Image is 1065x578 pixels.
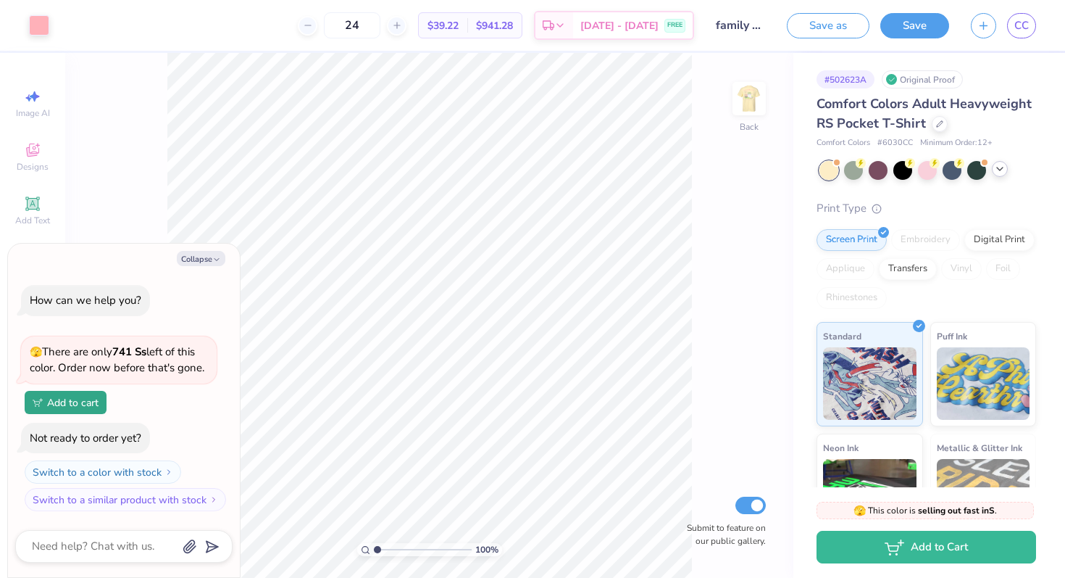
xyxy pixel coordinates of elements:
button: Save [880,13,949,38]
span: Metallic & Glitter Ink [937,440,1022,455]
img: Neon Ink [823,459,916,532]
button: Add to cart [25,391,106,414]
div: Foil [986,258,1020,280]
div: Embroidery [891,229,960,251]
span: Standard [823,329,861,344]
span: $39.22 [427,18,459,33]
div: Applique [816,258,874,280]
button: Add to Cart [816,531,1036,563]
span: Designs [17,161,49,173]
span: CC [1014,17,1029,34]
img: Add to cart [33,398,43,407]
div: Rhinestones [816,287,887,309]
span: This color is . [853,504,997,517]
span: 🫣 [853,504,866,518]
div: How can we help you? [30,293,141,307]
label: Submit to feature on our public gallery. [679,521,766,548]
span: # 6030CC [877,137,913,149]
span: [DATE] - [DATE] [580,18,659,33]
img: Puff Ink [937,347,1030,420]
span: 🫣 [30,345,42,359]
div: Not ready to order yet? [30,431,141,445]
span: $941.28 [476,18,513,33]
strong: selling out fast in S [918,505,995,516]
img: Back [735,84,764,113]
span: Neon Ink [823,440,859,455]
div: Digital Print [964,229,1035,251]
div: Vinyl [941,258,982,280]
div: Transfers [879,258,937,280]
div: Screen Print [816,229,887,251]
button: Switch to a similar product with stock [25,488,226,511]
span: Comfort Colors Adult Heavyweight RS Pocket T-Shirt [816,95,1032,132]
button: Switch to a color with stock [25,461,181,484]
img: Metallic & Glitter Ink [937,459,1030,532]
button: Collapse [177,251,225,266]
div: Print Type [816,200,1036,217]
img: Switch to a color with stock [164,468,173,476]
input: Untitled Design [705,11,776,40]
span: Add Text [15,215,50,226]
div: Back [740,120,759,133]
input: – – [324,12,380,38]
button: Save as [787,13,869,38]
strong: 741 Ss [112,344,146,359]
span: There are only left of this color. Order now before that's gone. [30,344,204,376]
span: 100 % [475,543,498,556]
img: Standard [823,347,916,420]
div: # 502623A [816,70,874,88]
span: Minimum Order: 12 + [920,137,993,149]
div: Original Proof [882,70,963,88]
a: CC [1007,13,1036,38]
span: Image AI [16,107,50,119]
span: FREE [667,20,682,30]
span: Puff Ink [937,329,967,344]
img: Switch to a similar product with stock [209,495,218,504]
span: Comfort Colors [816,137,870,149]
